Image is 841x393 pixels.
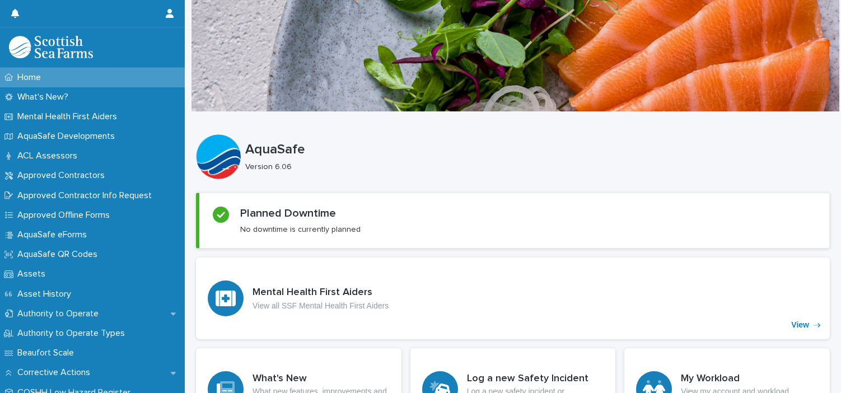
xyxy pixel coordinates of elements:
[13,72,50,83] p: Home
[9,36,93,58] img: bPIBxiqnSb2ggTQWdOVV
[13,190,161,201] p: Approved Contractor Info Request
[13,92,77,102] p: What's New?
[13,348,83,358] p: Beaufort Scale
[13,170,114,181] p: Approved Contractors
[681,373,818,385] h3: My Workload
[13,308,108,319] p: Authority to Operate
[240,224,361,235] p: No downtime is currently planned
[13,151,86,161] p: ACL Assessors
[253,373,390,385] h3: What's New
[13,269,54,279] p: Assets
[791,320,809,330] p: View
[245,142,825,158] p: AquaSafe
[240,207,336,220] h2: Planned Downtime
[196,258,830,339] a: View
[13,210,119,221] p: Approved Offline Forms
[13,328,134,339] p: Authority to Operate Types
[13,367,99,378] p: Corrective Actions
[13,230,96,240] p: AquaSafe eForms
[13,111,126,122] p: Mental Health First Aiders
[13,131,124,142] p: AquaSafe Developments
[245,162,821,172] p: Version 6.06
[467,373,604,385] h3: Log a new Safety Incident
[253,287,389,299] h3: Mental Health First Aiders
[13,249,106,260] p: AquaSafe QR Codes
[253,301,389,311] p: View all SSF Mental Health First Aiders
[13,289,80,300] p: Asset History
